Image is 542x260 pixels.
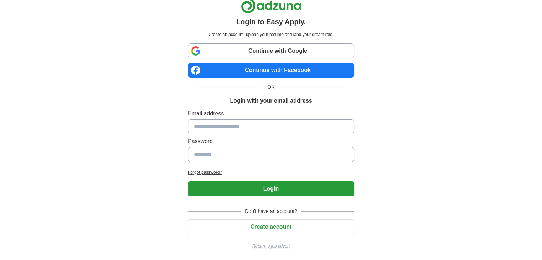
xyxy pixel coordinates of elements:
a: Forgot password? [188,169,354,176]
button: Create account [188,219,354,234]
button: Login [188,181,354,196]
a: Return to job advert [188,243,354,249]
span: Don't have an account? [241,208,301,215]
p: Create an account, upload your resume and land your dream role. [189,31,353,38]
a: Create account [188,224,354,230]
span: OR [263,83,279,91]
label: Password [188,137,354,146]
h1: Login with your email address [230,97,312,105]
a: Continue with Facebook [188,63,354,78]
h1: Login to Easy Apply. [236,16,306,27]
a: Continue with Google [188,43,354,58]
label: Email address [188,109,354,118]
